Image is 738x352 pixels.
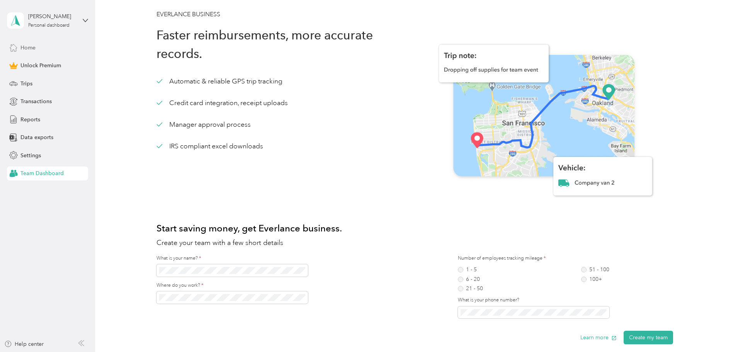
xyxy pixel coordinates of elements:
[156,255,372,262] label: What is your name?
[156,10,673,19] h3: EVERLANCE BUSINESS
[20,151,41,160] span: Settings
[20,133,53,141] span: Data exports
[458,297,673,304] label: What is your phone number?
[458,277,483,282] label: 6 - 20
[20,169,64,177] span: Team Dashboard
[28,23,70,28] div: Personal dashboard
[4,340,44,348] button: Help center
[624,331,673,344] button: Create my team
[156,26,415,63] h1: Faster reimbursements, more accurate records.
[581,267,609,272] label: 51 - 100
[156,98,288,108] div: Credit card integration, receipt uploads
[28,12,77,20] div: [PERSON_NAME]
[20,116,40,124] span: Reports
[156,141,264,151] div: IRS compliant excel downloads
[156,238,673,248] h2: Create your team with a few short details
[415,26,673,216] img: Teams mileage
[156,120,251,129] div: Manager approval process
[156,77,283,86] div: Automatic & reliable GPS trip tracking
[20,44,36,52] span: Home
[580,331,617,344] button: Learn more
[581,277,609,282] label: 100+
[156,282,372,289] label: Where do you work?
[458,286,483,291] label: 21 - 50
[458,255,609,262] label: Number of employees tracking mileage
[20,80,32,88] span: Trips
[20,61,61,70] span: Unlock Premium
[20,97,52,105] span: Transactions
[156,219,673,238] h1: Start saving money, get Everlance business.
[458,267,483,272] label: 1 - 5
[695,309,738,352] iframe: Everlance-gr Chat Button Frame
